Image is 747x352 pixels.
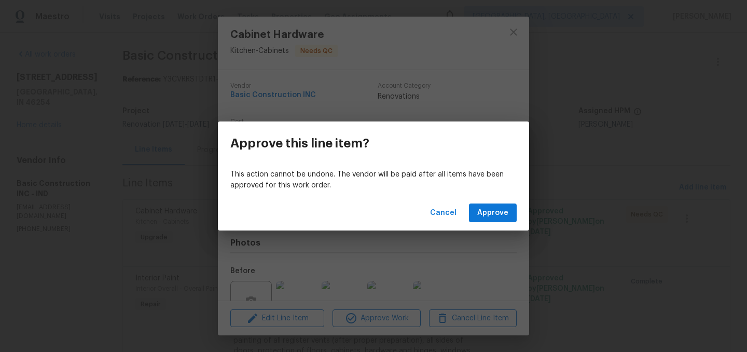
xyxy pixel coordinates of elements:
[430,207,457,220] span: Cancel
[426,204,461,223] button: Cancel
[477,207,508,220] span: Approve
[469,204,517,223] button: Approve
[230,136,369,151] h3: Approve this line item?
[230,169,517,191] p: This action cannot be undone. The vendor will be paid after all items have been approved for this...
